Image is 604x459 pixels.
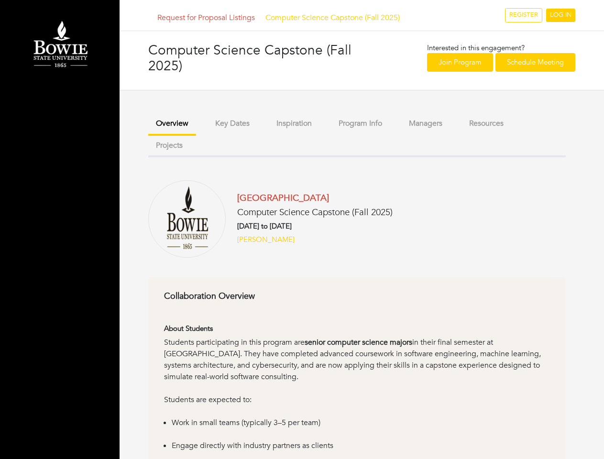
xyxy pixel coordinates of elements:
[164,337,550,394] div: Students participating in this program are in their final semester at [GEOGRAPHIC_DATA]. They hav...
[546,9,575,22] a: LOG IN
[461,113,511,134] button: Resources
[157,13,400,22] h5: Computer Science Capstone (Fall 2025)
[331,113,390,134] button: Program Info
[269,113,319,134] button: Inspiration
[10,17,110,73] img: Bowie%20State%20University%20Logo.png
[505,8,542,22] a: REGISTER
[427,53,493,72] a: Join Program
[237,234,295,245] a: [PERSON_NAME]
[237,207,393,218] h5: Computer Science Capstone (Fall 2025)
[148,113,196,136] button: Overview
[148,43,362,75] h3: Computer Science Capstone (Fall 2025)
[164,394,550,417] div: Students are expected to:
[305,337,412,348] strong: senior computer science majors
[157,12,255,23] a: Request for Proposal Listings
[401,113,450,134] button: Managers
[495,53,575,72] a: Schedule Meeting
[427,43,575,54] p: Interested in this engagement?
[148,180,226,258] img: Bowie%20State%20University%20Logo%20(1).png
[164,324,550,333] h6: About Students
[208,113,257,134] button: Key Dates
[148,135,190,156] button: Projects
[237,222,393,230] h6: [DATE] to [DATE]
[164,291,550,302] h6: Collaboration Overview
[237,192,329,204] a: [GEOGRAPHIC_DATA]
[172,417,550,440] li: Work in small teams (typically 3–5 per team)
